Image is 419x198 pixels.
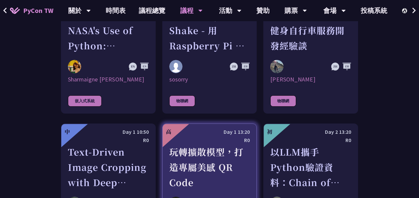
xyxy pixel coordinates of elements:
[3,2,60,19] a: PyCon TW
[68,136,149,144] div: R0
[68,60,81,73] img: Sharmaigne Angelie Mabano
[402,8,409,13] img: Locale Icon
[169,128,250,136] div: Day 1 13:20
[68,8,149,53] div: Exploring NASA's Use of Python: Applications in Space Research and Data Analysis
[169,136,250,144] div: R0
[169,144,250,190] div: 玩轉擴散模型，打造專屬美感 QR Code
[267,128,272,136] div: 初
[169,60,183,73] img: sosorry
[68,95,102,107] div: 嵌入式系統
[65,128,70,136] div: 中
[68,128,149,136] div: Day 1 10:50
[270,136,351,144] div: R0
[270,60,284,73] img: Peter
[270,75,351,83] div: [PERSON_NAME]
[10,7,20,14] img: Home icon of PyCon TW 2025
[68,144,149,190] div: Text-Driven Image Cropping with Deep Learning and Genetic Algorithm
[23,6,53,16] span: PyCon TW
[270,128,351,136] div: Day 2 13:20
[270,144,351,190] div: 以LLM攜手Python驗證資料：Chain of Verification (CoVe)實務應用
[270,95,296,107] div: 物聯網
[68,75,149,83] div: Sharmaigne [PERSON_NAME]
[270,8,351,53] div: 基於沉浸式體驗的健身自行車服務開發經驗談
[166,128,171,136] div: 高
[169,95,195,107] div: 物聯網
[169,8,250,53] div: Raspberry Shake - 用 Raspberry Pi 與 Python 偵測地震和監控地球活動
[169,75,250,83] div: sosorry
